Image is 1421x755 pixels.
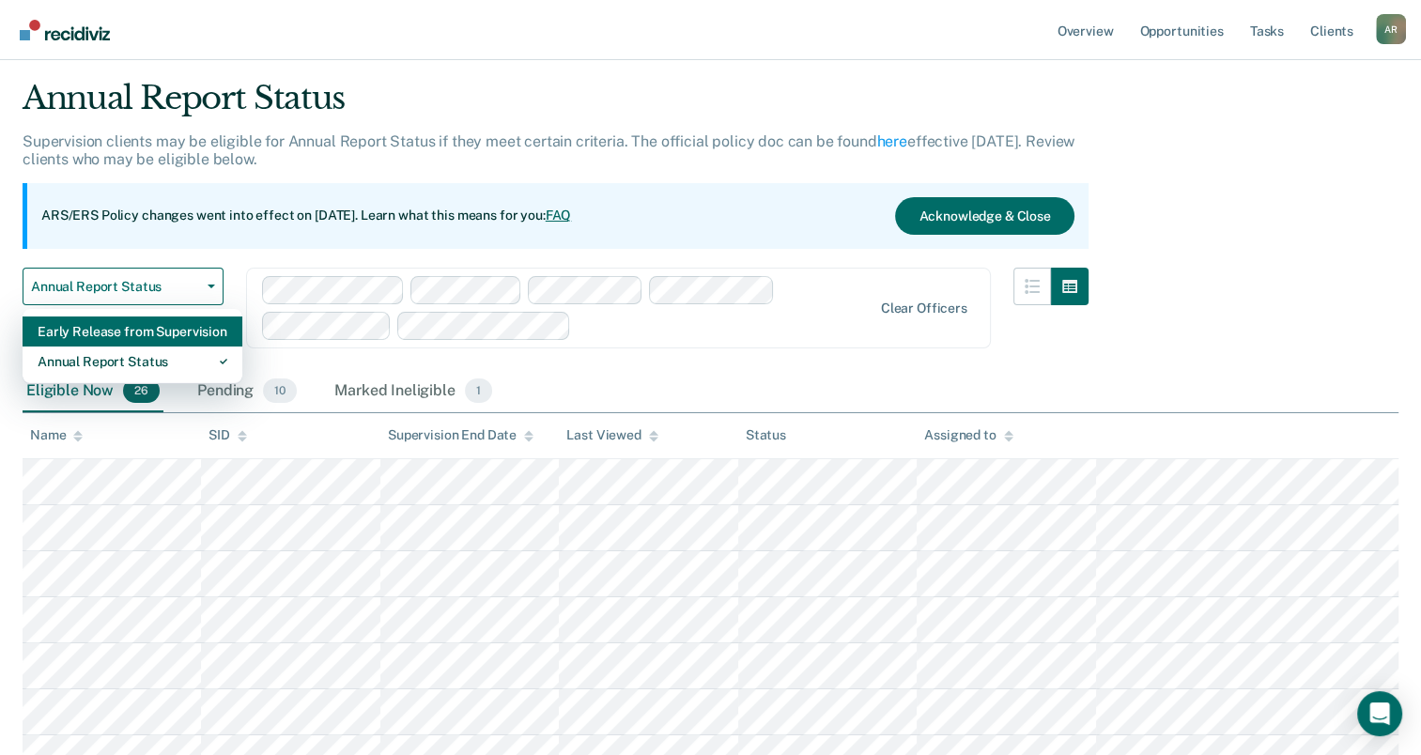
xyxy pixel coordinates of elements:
[30,427,83,443] div: Name
[38,316,227,347] div: Early Release from Supervision
[877,132,907,150] a: here
[746,427,786,443] div: Status
[465,378,492,403] span: 1
[263,378,297,403] span: 10
[209,427,247,443] div: SID
[566,427,657,443] div: Last Viewed
[23,79,1089,132] div: Annual Report Status
[41,207,571,225] p: ARS/ERS Policy changes went into effect on [DATE]. Learn what this means for you:
[193,371,301,412] div: Pending10
[31,279,200,295] span: Annual Report Status
[38,347,227,377] div: Annual Report Status
[881,300,967,316] div: Clear officers
[1357,691,1402,736] div: Open Intercom Messenger
[20,20,110,40] img: Recidiviz
[546,208,572,223] a: FAQ
[1376,14,1406,44] div: A R
[23,132,1074,168] p: Supervision clients may be eligible for Annual Report Status if they meet certain criteria. The o...
[23,268,224,305] button: Annual Report Status
[388,427,533,443] div: Supervision End Date
[123,378,160,403] span: 26
[895,197,1073,235] button: Acknowledge & Close
[1376,14,1406,44] button: Profile dropdown button
[924,427,1012,443] div: Assigned to
[23,371,163,412] div: Eligible Now26
[331,371,496,412] div: Marked Ineligible1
